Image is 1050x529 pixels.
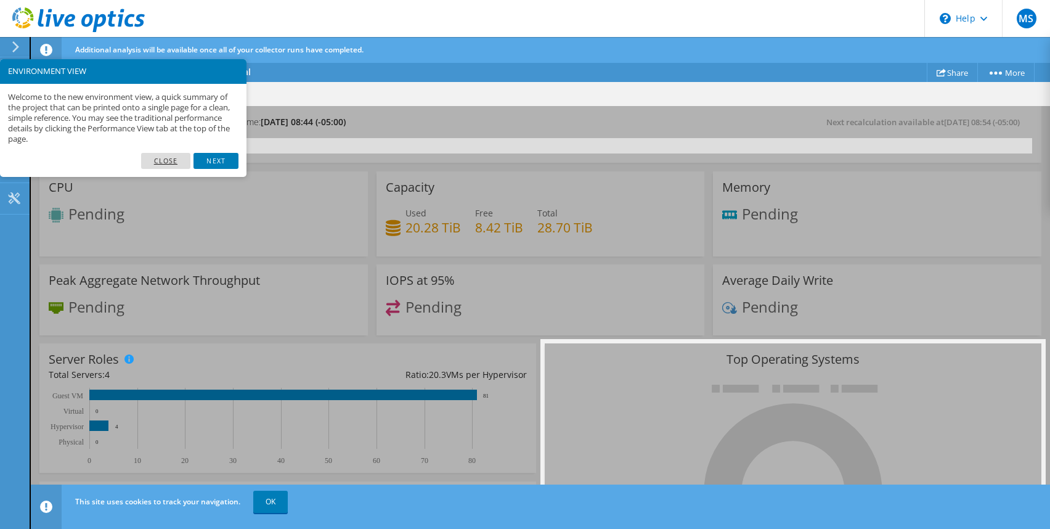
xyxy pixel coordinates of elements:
[1017,9,1036,28] span: MS
[8,67,238,75] h3: ENVIRONMENT VIEW
[927,63,978,82] a: Share
[253,491,288,513] a: OK
[75,44,364,55] span: Additional analysis will be available once all of your collector runs have completed.
[940,13,951,24] svg: \n
[75,496,240,507] span: This site uses cookies to track your navigation.
[8,92,238,145] p: Welcome to the new environment view, a quick summary of the project that can be printed onto a si...
[141,153,191,169] a: Close
[193,153,238,169] a: Next
[977,63,1035,82] a: More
